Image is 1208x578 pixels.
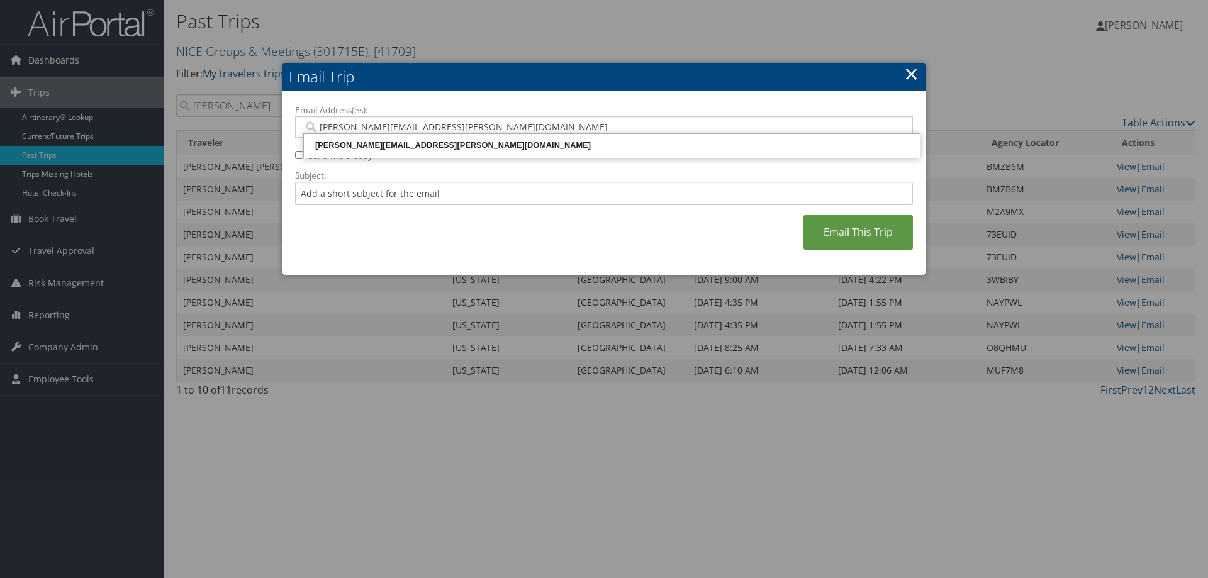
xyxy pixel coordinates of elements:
div: [PERSON_NAME][EMAIL_ADDRESS][PERSON_NAME][DOMAIN_NAME] [306,139,918,152]
a: Email This Trip [803,215,913,250]
input: Add a short subject for the email [295,182,913,205]
h2: Email Trip [282,63,926,91]
a: × [904,61,919,86]
label: Email Address(es): [295,104,913,116]
input: Email address (Separate multiple email addresses with commas) [303,121,904,133]
label: Subject: [295,169,913,182]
